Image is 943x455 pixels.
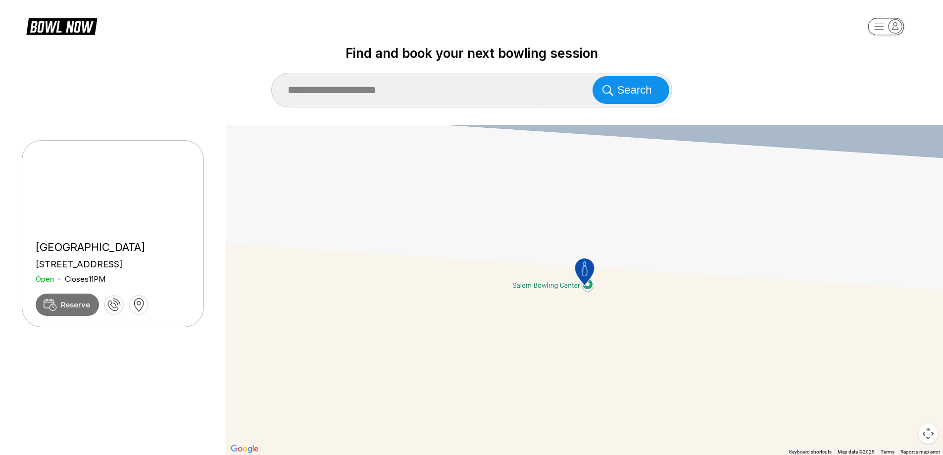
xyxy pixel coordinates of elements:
[36,241,190,254] div: [GEOGRAPHIC_DATA]
[568,255,601,290] gmp-advanced-marker: Salem Bowling Center
[65,274,105,284] div: Closes 11PM
[36,294,99,316] a: Reserve
[22,141,204,230] img: Salem Bowling Center
[900,449,940,455] a: Report a map error
[838,449,875,455] span: Map data ©2025
[918,424,938,444] button: Map camera controls
[36,259,190,269] div: [STREET_ADDRESS]
[36,274,54,284] div: Open
[617,84,652,97] span: Search
[881,449,894,455] a: Terms (opens in new tab)
[593,76,669,104] button: Search
[61,300,90,309] span: Reserve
